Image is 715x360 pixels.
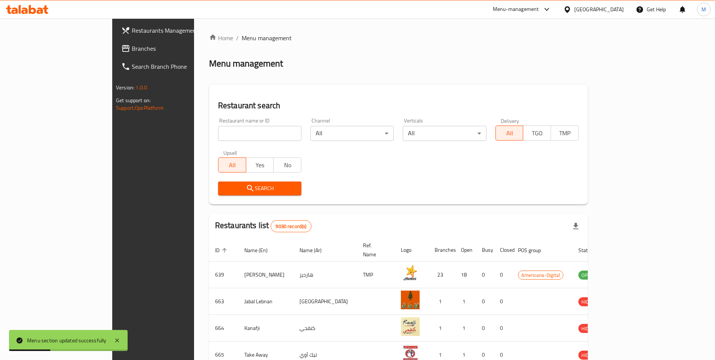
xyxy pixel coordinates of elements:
[401,317,420,336] img: Kanafji
[218,126,301,141] input: Search for restaurant name or ID..
[135,83,147,92] span: 1.0.0
[518,246,551,255] span: POS group
[116,103,164,113] a: Support.OpsPlatform
[224,184,295,193] span: Search
[395,239,429,262] th: Logo
[455,315,476,342] td: 1
[273,157,301,172] button: No
[401,290,420,309] img: Jabal Lebnan
[429,239,455,262] th: Branches
[523,126,551,141] button: TGO
[242,33,292,42] span: Menu management
[403,126,486,141] div: All
[215,220,312,232] h2: Restaurants list
[574,5,624,14] div: [GEOGRAPHIC_DATA]
[246,157,274,172] button: Yes
[132,62,226,71] span: Search Branch Phone
[238,315,294,342] td: Kanafji
[429,315,455,342] td: 1
[300,246,331,255] span: Name (Ar)
[455,288,476,315] td: 1
[578,351,601,360] span: HIDDEN
[499,128,521,139] span: All
[238,262,294,288] td: [PERSON_NAME]
[116,83,134,92] span: Version:
[455,262,476,288] td: 18
[578,271,597,280] div: OPEN
[476,315,494,342] td: 0
[294,262,357,288] td: هارديز
[132,26,226,35] span: Restaurants Management
[271,223,311,230] span: 9030 record(s)
[294,288,357,315] td: [GEOGRAPHIC_DATA]
[494,239,512,262] th: Closed
[238,288,294,315] td: Jabal Lebnan
[578,271,597,280] span: OPEN
[209,33,588,42] nav: breadcrumb
[554,128,576,139] span: TMP
[495,126,524,141] button: All
[494,288,512,315] td: 0
[236,33,239,42] li: /
[494,262,512,288] td: 0
[518,271,563,280] span: Americana-Digital
[476,288,494,315] td: 0
[493,5,539,14] div: Menu-management
[244,246,277,255] span: Name (En)
[578,246,603,255] span: Status
[578,298,601,306] span: HIDDEN
[429,288,455,315] td: 1
[218,182,301,195] button: Search
[501,118,519,123] label: Delivery
[578,324,601,333] span: HIDDEN
[294,315,357,342] td: كنفجي
[116,95,151,105] span: Get support on:
[494,315,512,342] td: 0
[401,264,420,283] img: Hardee's
[221,160,243,171] span: All
[223,150,237,155] label: Upsell
[701,5,706,14] span: M
[115,21,232,39] a: Restaurants Management
[27,336,107,345] div: Menu section updated successfully
[476,239,494,262] th: Busy
[277,160,298,171] span: No
[310,126,394,141] div: All
[115,39,232,57] a: Branches
[249,160,271,171] span: Yes
[132,44,226,53] span: Branches
[578,351,601,360] div: HIDDEN
[476,262,494,288] td: 0
[218,157,246,172] button: All
[271,220,311,232] div: Total records count
[455,239,476,262] th: Open
[363,241,386,259] span: Ref. Name
[115,57,232,76] a: Search Branch Phone
[209,57,283,70] h2: Menu management
[567,217,585,235] div: Export file
[526,128,548,139] span: TGO
[551,126,579,141] button: TMP
[429,262,455,288] td: 23
[215,246,229,255] span: ID
[357,262,395,288] td: TMP
[218,100,579,111] h2: Restaurant search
